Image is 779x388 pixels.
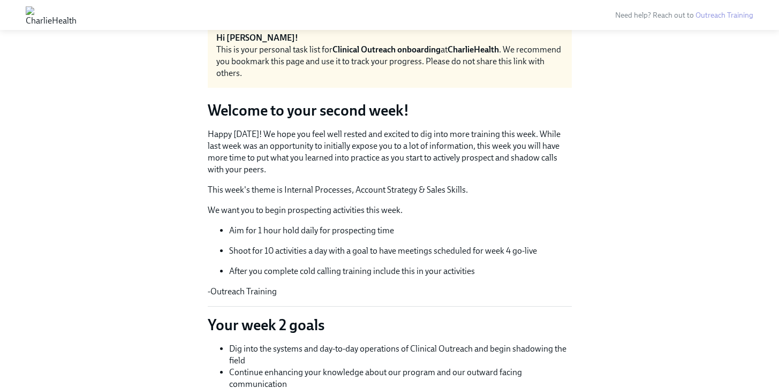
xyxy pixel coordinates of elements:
div: This is your personal task list for at . We recommend you bookmark this page and use it to track ... [216,44,563,79]
p: Shoot for 10 activities a day with a goal to have meetings scheduled for week 4 go-live [229,245,572,257]
p: After you complete cold calling training include this in your activities [229,265,572,277]
span: Need help? Reach out to [615,11,753,20]
h3: Welcome to your second week! [208,101,572,120]
p: We want you to begin prospecting activities this week. [208,204,572,216]
p: This week's theme is Internal Processes, Account Strategy & Sales Skills. [208,184,572,196]
img: CharlieHealth [26,6,77,24]
strong: CharlieHealth [448,44,499,55]
li: Dig into the systems and day-to-day operations of Clinical Outreach and begin shadowing the field [229,343,572,367]
strong: Hi [PERSON_NAME]! [216,33,298,43]
strong: Clinical Outreach onboarding [332,44,441,55]
p: -Outreach Training [208,286,572,298]
p: Aim for 1 hour hold daily for prospecting time [229,225,572,237]
a: Outreach Training [695,11,753,20]
p: Happy [DATE]! We hope you feel well rested and excited to dig into more training this week. While... [208,128,572,176]
p: Your week 2 goals [208,315,572,334]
